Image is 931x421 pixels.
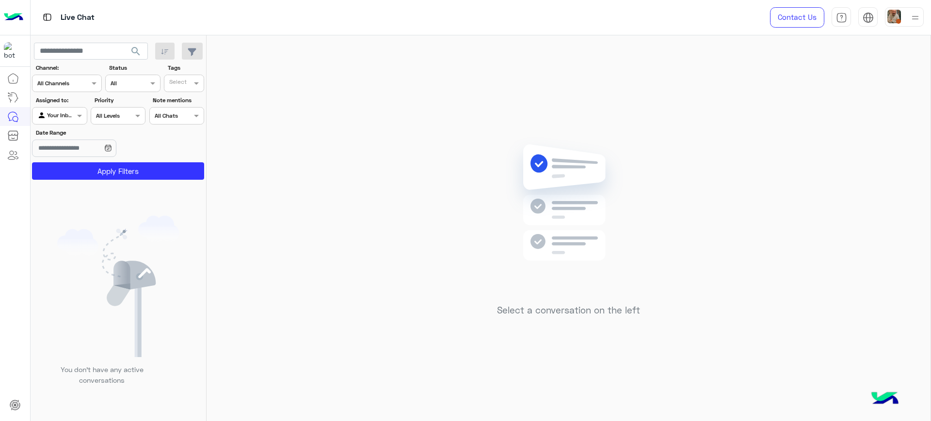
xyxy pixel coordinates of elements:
img: tab [863,12,874,23]
img: hulul-logo.png [868,382,902,416]
button: search [124,43,148,63]
p: Live Chat [61,11,95,24]
img: tab [41,11,53,23]
a: tab [832,7,851,28]
img: empty users [57,216,179,357]
label: Status [109,63,159,72]
img: profile [909,12,921,24]
img: no messages [498,137,639,297]
img: userImage [887,10,901,23]
label: Date Range [36,128,144,137]
div: Select [168,78,187,89]
label: Tags [168,63,203,72]
label: Assigned to: [36,96,86,105]
button: Apply Filters [32,162,204,180]
label: Note mentions [153,96,203,105]
img: 1403182699927242 [4,42,21,60]
h5: Select a conversation on the left [497,305,640,316]
a: Contact Us [770,7,824,28]
label: Channel: [36,63,101,72]
span: search [130,46,142,57]
p: You don’t have any active conversations [53,364,151,385]
img: tab [836,12,847,23]
label: Priority [95,96,144,105]
img: Logo [4,7,23,28]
